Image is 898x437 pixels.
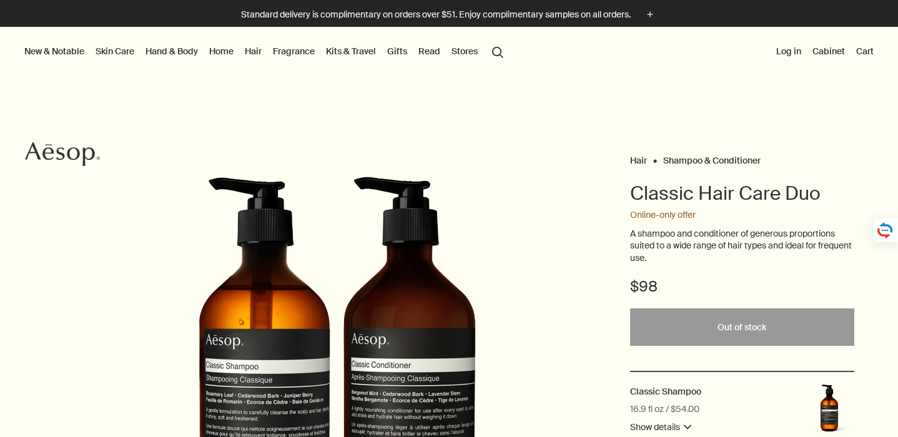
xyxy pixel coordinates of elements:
button: Show details [630,420,691,435]
a: Home [207,43,236,59]
span: $98 [630,277,658,297]
a: Classic Shampoo 16.9 fl oz / $54.00 [630,385,701,400]
button: Out of stock - $98 [630,308,855,346]
button: Cart [854,43,876,59]
a: Hair [630,155,647,160]
a: Kits & Travel [323,43,378,59]
p: Standard delivery is complimentary on orders over $51. Enjoy complimentary samples on all orders. [241,8,631,21]
div: 16.9 fl oz / $54.00 [630,402,699,417]
button: Open search [486,39,509,63]
nav: supplementary [774,27,876,77]
img: Classic Shampoo with pump [804,385,854,435]
a: Hair [242,43,264,59]
a: Shampoo & Conditioner [663,155,761,160]
nav: primary [22,27,509,77]
button: New & Notable [22,43,87,59]
a: Aesop [22,139,103,173]
a: Read [416,43,443,59]
a: Gifts [385,43,410,59]
h2: Classic Shampoo 16.9 fl oz / $54.00 [630,386,701,397]
p: A shampoo and conditioner of generous proportions suited to a wide range of hair types and ideal ... [630,228,855,265]
a: Cabinet [810,43,847,59]
button: Standard delivery is complimentary on orders over $51. Enjoy complimentary samples on all orders. [241,7,657,22]
button: Stores [449,43,480,59]
a: Fragrance [270,43,317,59]
button: Log in [774,43,804,59]
h1: Classic Hair Care Duo [630,181,855,206]
a: Hand & Body [143,43,200,59]
a: Skin Care [93,43,137,59]
svg: Aesop [25,142,100,167]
